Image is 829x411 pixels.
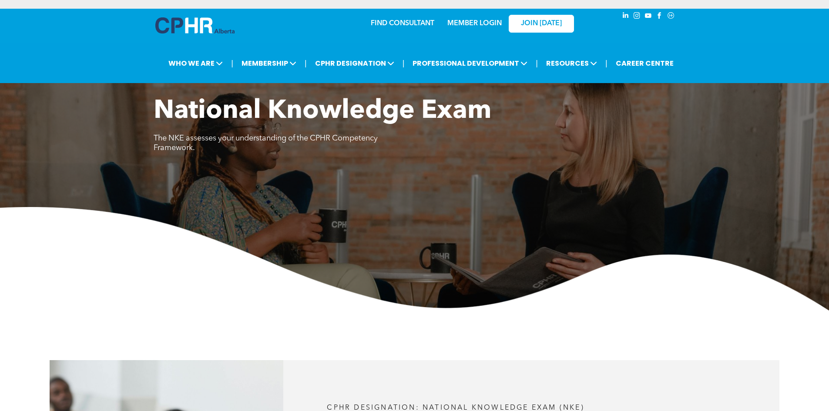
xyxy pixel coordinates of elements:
[666,11,676,23] a: Social network
[166,55,225,71] span: WHO WE ARE
[536,54,538,72] li: |
[155,17,235,33] img: A blue and white logo for cp alberta
[403,54,405,72] li: |
[613,55,676,71] a: CAREER CENTRE
[312,55,397,71] span: CPHR DESIGNATION
[231,54,233,72] li: |
[154,134,378,152] span: The NKE assesses your understanding of the CPHR Competency Framework.
[371,20,434,27] a: FIND CONSULTANT
[621,11,631,23] a: linkedin
[154,98,491,124] span: National Knowledge Exam
[655,11,665,23] a: facebook
[521,20,562,28] span: JOIN [DATE]
[305,54,307,72] li: |
[644,11,653,23] a: youtube
[605,54,607,72] li: |
[544,55,600,71] span: RESOURCES
[239,55,299,71] span: MEMBERSHIP
[447,20,502,27] a: MEMBER LOGIN
[509,15,574,33] a: JOIN [DATE]
[410,55,530,71] span: PROFESSIONAL DEVELOPMENT
[632,11,642,23] a: instagram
